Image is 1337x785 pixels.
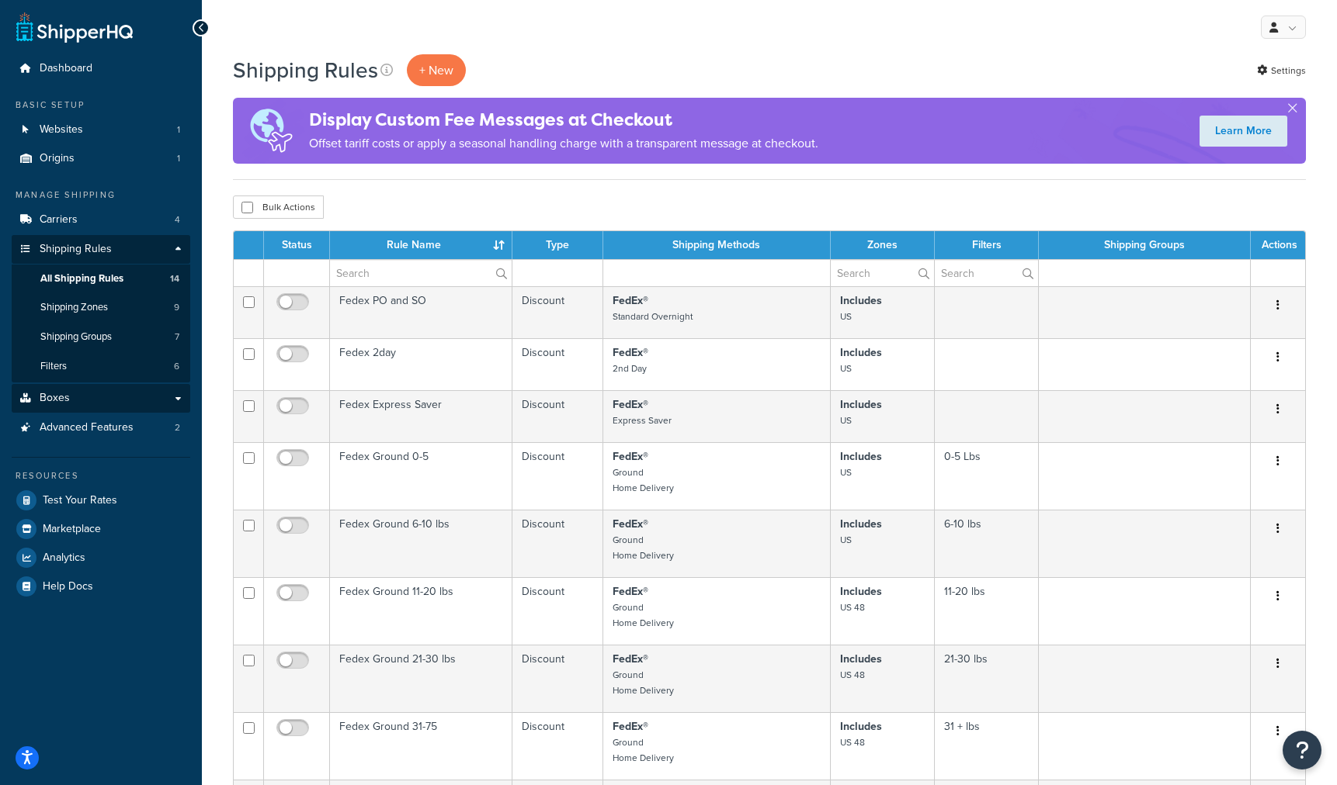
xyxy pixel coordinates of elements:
[613,310,693,323] small: Standard Overnight
[935,510,1039,577] td: 6-10 lbs
[12,469,190,482] div: Resources
[512,712,603,780] td: Discount
[603,231,831,259] th: Shipping Methods
[12,265,190,293] li: All Shipping Rules
[40,243,112,256] span: Shipping Rules
[12,384,190,413] a: Boxes
[12,206,190,234] li: Carriers
[174,301,179,314] span: 9
[330,231,512,259] th: Rule Name : activate to sort column ascending
[12,293,190,322] a: Shipping Zones 9
[613,516,648,532] strong: FedEx®
[330,442,512,510] td: Fedex Ground 0-5
[613,668,674,697] small: Ground Home Delivery
[12,144,190,173] li: Origins
[43,494,117,507] span: Test Your Rates
[43,580,93,593] span: Help Docs
[613,292,648,309] strong: FedEx®
[840,396,882,413] strong: Includes
[613,448,648,465] strong: FedEx®
[613,600,674,630] small: Ground Home Delivery
[12,323,190,351] a: Shipping Groups 7
[40,421,134,434] span: Advanced Features
[512,510,603,577] td: Discount
[330,645,512,712] td: Fedex Ground 21-30 lbs
[40,123,83,137] span: Websites
[840,292,882,309] strong: Includes
[935,712,1039,780] td: 31 + lbs
[613,533,674,562] small: Ground Home Delivery
[330,286,512,338] td: Fedex PO and SO
[840,668,865,682] small: US 48
[330,577,512,645] td: Fedex Ground 11-20 lbs
[935,645,1039,712] td: 21-30 lbs
[512,442,603,510] td: Discount
[840,516,882,532] strong: Includes
[330,712,512,780] td: Fedex Ground 31-75
[309,133,818,154] p: Offset tariff costs or apply a seasonal handling charge with a transparent message at checkout.
[12,486,190,514] a: Test Your Rates
[840,413,852,427] small: US
[12,235,190,382] li: Shipping Rules
[12,413,190,442] a: Advanced Features 2
[175,213,180,227] span: 4
[40,360,67,373] span: Filters
[12,413,190,442] li: Advanced Features
[840,600,865,614] small: US 48
[12,54,190,83] a: Dashboard
[12,572,190,600] li: Help Docs
[12,544,190,572] a: Analytics
[1251,231,1305,259] th: Actions
[177,152,180,165] span: 1
[1257,60,1306,81] a: Settings
[831,231,936,259] th: Zones
[177,123,180,137] span: 1
[233,195,324,219] button: Bulk Actions
[840,361,852,375] small: US
[840,735,865,749] small: US 48
[170,272,179,285] span: 14
[12,265,190,293] a: All Shipping Rules 14
[40,272,123,285] span: All Shipping Rules
[330,390,512,442] td: Fedex Express Saver
[613,465,674,495] small: Ground Home Delivery
[233,55,378,85] h1: Shipping Rules
[935,260,1038,286] input: Search
[12,352,190,381] a: Filters 6
[12,99,190,112] div: Basic Setup
[1283,731,1321,769] button: Open Resource Center
[512,286,603,338] td: Discount
[12,116,190,144] li: Websites
[840,583,882,600] strong: Includes
[613,651,648,667] strong: FedEx®
[831,260,935,286] input: Search
[840,651,882,667] strong: Includes
[935,442,1039,510] td: 0-5 Lbs
[613,344,648,361] strong: FedEx®
[840,718,882,735] strong: Includes
[175,421,180,434] span: 2
[613,735,674,765] small: Ground Home Delivery
[840,448,882,465] strong: Includes
[40,301,108,314] span: Shipping Zones
[43,552,85,565] span: Analytics
[12,293,190,322] li: Shipping Zones
[840,465,852,479] small: US
[330,510,512,577] td: Fedex Ground 6-10 lbs
[512,338,603,390] td: Discount
[330,338,512,390] td: Fedex 2day
[613,718,648,735] strong: FedEx®
[613,583,648,600] strong: FedEx®
[12,323,190,351] li: Shipping Groups
[40,152,75,165] span: Origins
[12,206,190,234] a: Carriers 4
[613,413,672,427] small: Express Saver
[613,396,648,413] strong: FedEx®
[40,213,78,227] span: Carriers
[175,330,179,344] span: 7
[512,577,603,645] td: Discount
[935,231,1039,259] th: Filters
